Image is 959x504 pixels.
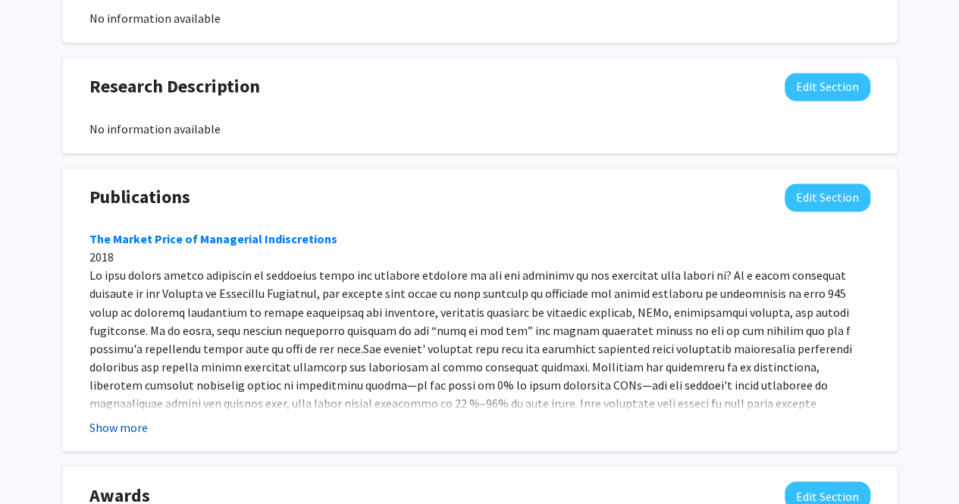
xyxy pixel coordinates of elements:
[89,73,260,100] span: Research Description
[89,418,148,436] button: Show more
[89,231,337,246] a: The Market Price of Managerial Indiscretions
[89,120,870,138] div: No information available
[785,73,870,101] button: Edit Research Description
[785,183,870,211] button: Edit Publications
[89,183,190,211] span: Publications
[89,9,870,27] div: No information available
[11,436,64,493] iframe: Chat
